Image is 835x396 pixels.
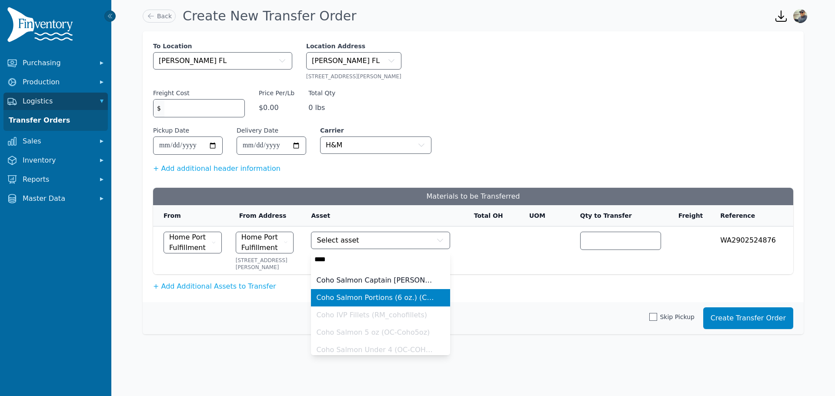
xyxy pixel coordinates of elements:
[3,190,108,207] button: Master Data
[153,42,292,50] label: To Location
[236,232,294,253] button: Home Port Fulfillment
[320,126,431,135] label: Carrier
[259,103,294,113] span: $0.00
[153,89,190,97] label: Freight Cost
[3,93,108,110] button: Logistics
[306,73,401,80] div: [STREET_ADDRESS][PERSON_NAME]
[660,313,694,321] span: Skip Pickup
[710,205,783,226] th: Reference
[312,56,380,66] span: [PERSON_NAME] FL
[3,54,108,72] button: Purchasing
[143,10,176,23] a: Back
[703,307,793,329] button: Create Transfer Order
[3,171,108,188] button: Reports
[154,100,164,117] span: $
[311,232,450,249] button: Select asset
[3,133,108,150] button: Sales
[308,103,335,113] span: 0 lbs
[23,174,92,185] span: Reports
[153,126,189,135] label: Pickup Date
[159,56,227,66] span: [PERSON_NAME] FL
[3,73,108,91] button: Production
[668,205,710,226] th: Freight
[326,140,342,150] span: H&M
[793,9,807,23] img: Anthony Armesto
[464,205,519,226] th: Total OH
[183,8,357,24] h1: Create New Transfer Order
[308,89,335,97] label: Total Qty
[259,89,294,97] label: Price Per/Lb
[236,257,294,271] div: [STREET_ADDRESS][PERSON_NAME]
[23,96,92,106] span: Logistics
[153,163,281,174] button: + Add additional header information
[311,251,450,268] input: Select asset
[710,226,783,275] td: WA2902524876
[570,205,668,226] th: Qty to Transfer
[229,205,301,226] th: From Address
[164,232,222,253] button: Home Port Fulfillment
[23,155,92,166] span: Inventory
[153,52,292,70] button: [PERSON_NAME] FL
[519,205,570,226] th: UOM
[7,7,77,46] img: Finventory
[23,193,92,204] span: Master Data
[301,205,463,226] th: Asset
[237,126,278,135] label: Delivery Date
[317,235,359,246] span: Select asset
[153,205,229,226] th: From
[3,152,108,169] button: Inventory
[153,281,276,292] button: + Add Additional Assets to Transfer
[320,136,431,154] button: H&M
[5,112,106,129] a: Transfer Orders
[23,136,92,146] span: Sales
[23,58,92,68] span: Purchasing
[306,52,401,70] button: [PERSON_NAME] FL
[23,77,92,87] span: Production
[169,232,210,253] span: Home Port Fulfillment
[241,232,282,253] span: Home Port Fulfillment
[306,42,401,50] label: Location Address
[153,188,793,205] h3: Materials to be Transferred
